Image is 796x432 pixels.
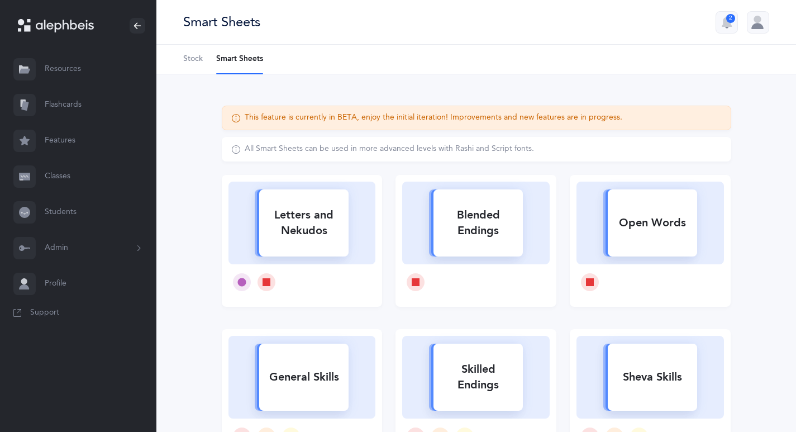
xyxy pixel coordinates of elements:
div: General Skills [259,363,349,392]
span: Stock [183,54,203,65]
div: Open Words [608,208,697,238]
div: Sheva Skills [608,363,697,392]
div: Blended Endings [433,201,523,245]
div: Skilled Endings [433,355,523,400]
div: Smart Sheets [183,13,260,31]
div: 2 [726,14,735,23]
div: This feature is currently in BETA, enjoy the initial iteration! Improvements and new features are... [245,112,622,124]
button: 2 [716,11,738,34]
div: All Smart Sheets can be used in more advanced levels with Rashi and Script fonts. [245,144,534,155]
div: Letters and Nekudos [259,201,349,245]
span: Support [30,307,59,319]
